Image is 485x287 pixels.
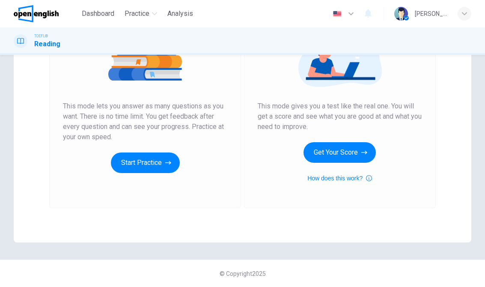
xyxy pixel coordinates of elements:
span: TOEFL® [34,33,48,39]
span: This mode lets you answer as many questions as you want. There is no time limit. You get feedback... [63,101,227,142]
button: Analysis [164,6,196,21]
button: Dashboard [78,6,118,21]
button: How does this work? [307,173,372,183]
img: Profile picture [394,7,408,21]
button: Practice [121,6,161,21]
a: OpenEnglish logo [14,5,78,22]
span: © Copyright 2025 [220,270,266,277]
span: Practice [125,9,149,19]
span: This mode gives you a test like the real one. You will get a score and see what you are good at a... [258,101,422,132]
span: Analysis [167,9,193,19]
span: Dashboard [82,9,114,19]
button: Start Practice [111,152,180,173]
h1: Reading [34,39,60,49]
img: OpenEnglish logo [14,5,59,22]
button: Get Your Score [303,142,376,163]
div: [PERSON_NAME] [415,9,447,19]
img: en [332,11,342,17]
